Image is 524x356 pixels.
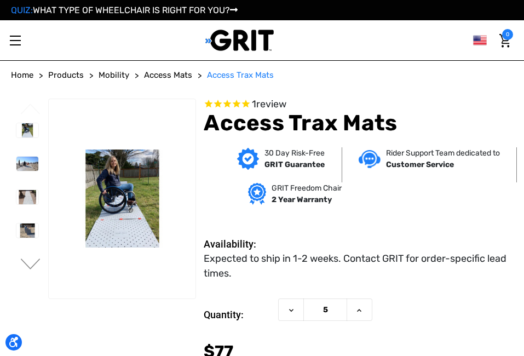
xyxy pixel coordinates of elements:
[99,69,129,82] a: Mobility
[252,98,286,110] span: 1 reviews
[386,160,454,169] strong: Customer Service
[499,34,510,48] img: Cart
[497,29,513,52] a: Cart with 0 items
[11,70,33,80] span: Home
[473,33,487,47] img: us.png
[204,110,513,136] h1: Access Trax Mats
[11,5,33,15] span: QUIZ:
[48,69,84,82] a: Products
[359,150,381,168] img: Customer service
[48,70,84,80] span: Products
[49,150,196,248] img: Access Trax Mats
[16,190,38,204] img: Access Trax Mats
[204,237,273,251] dt: Availability:
[144,70,192,80] span: Access Mats
[10,40,21,41] span: Toggle menu
[16,157,38,171] img: Access Trax Mats
[207,70,274,80] span: Access Trax Mats
[204,99,513,111] span: Rated 5.0 out of 5 stars 1 reviews
[272,195,332,204] strong: 2 Year Warranty
[502,29,513,40] span: 0
[11,5,238,15] a: QUIZ:WHAT TYPE OF WHEELCHAIR IS RIGHT FOR YOU?
[19,104,42,117] button: Go to slide 6 of 6
[264,160,325,169] strong: GRIT Guarantee
[237,148,259,170] img: GRIT Guarantee
[272,182,342,194] p: GRIT Freedom Chair
[204,298,273,331] label: Quantity:
[144,69,192,82] a: Access Mats
[16,223,38,238] img: Access Trax Mats
[19,259,42,272] button: Go to slide 2 of 6
[11,69,33,82] a: Home
[204,251,508,281] dd: Expected to ship in 1-2 weeks. Contact GRIT for order-specific lead times.
[16,123,38,137] img: Access Trax Mats
[386,147,500,159] p: Rider Support Team dedicated to
[264,147,325,159] p: 30 Day Risk-Free
[248,183,266,205] img: Grit freedom
[99,70,129,80] span: Mobility
[256,98,286,110] span: review
[205,29,274,51] img: GRIT All-Terrain Wheelchair and Mobility Equipment
[11,69,513,82] nav: Breadcrumb
[207,69,274,82] a: Access Trax Mats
